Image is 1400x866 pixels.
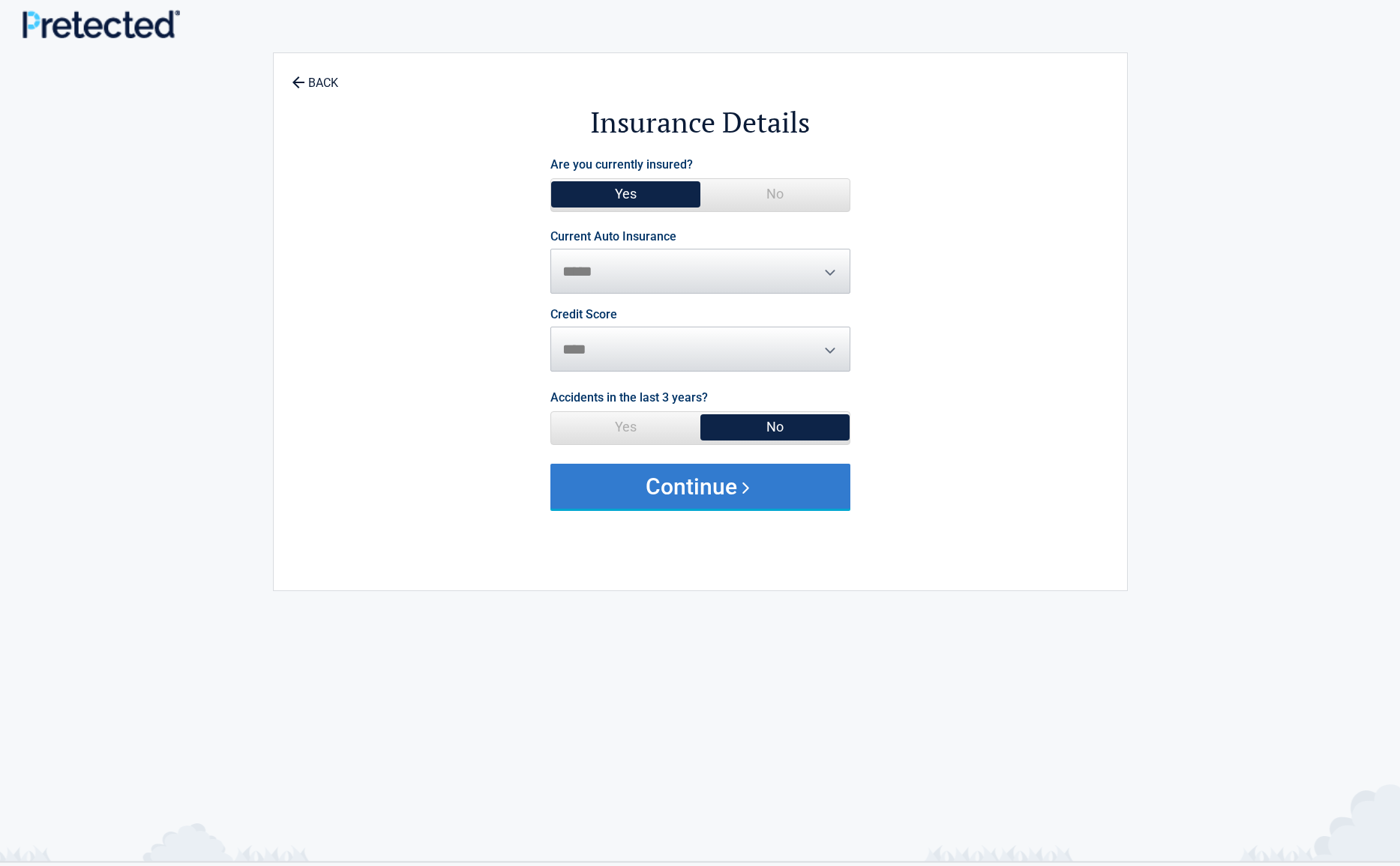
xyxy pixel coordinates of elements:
[22,10,180,38] img: Main Logo
[289,63,341,89] a: BACK
[550,231,676,243] label: Current Auto Insurance
[700,412,850,442] span: No
[700,179,850,209] span: No
[551,179,700,209] span: Yes
[550,309,617,321] label: Credit Score
[550,387,708,408] label: Accidents in the last 3 years?
[551,412,700,442] span: Yes
[550,464,850,509] button: Continue
[356,103,1045,142] h2: Insurance Details
[550,154,693,175] label: Are you currently insured?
